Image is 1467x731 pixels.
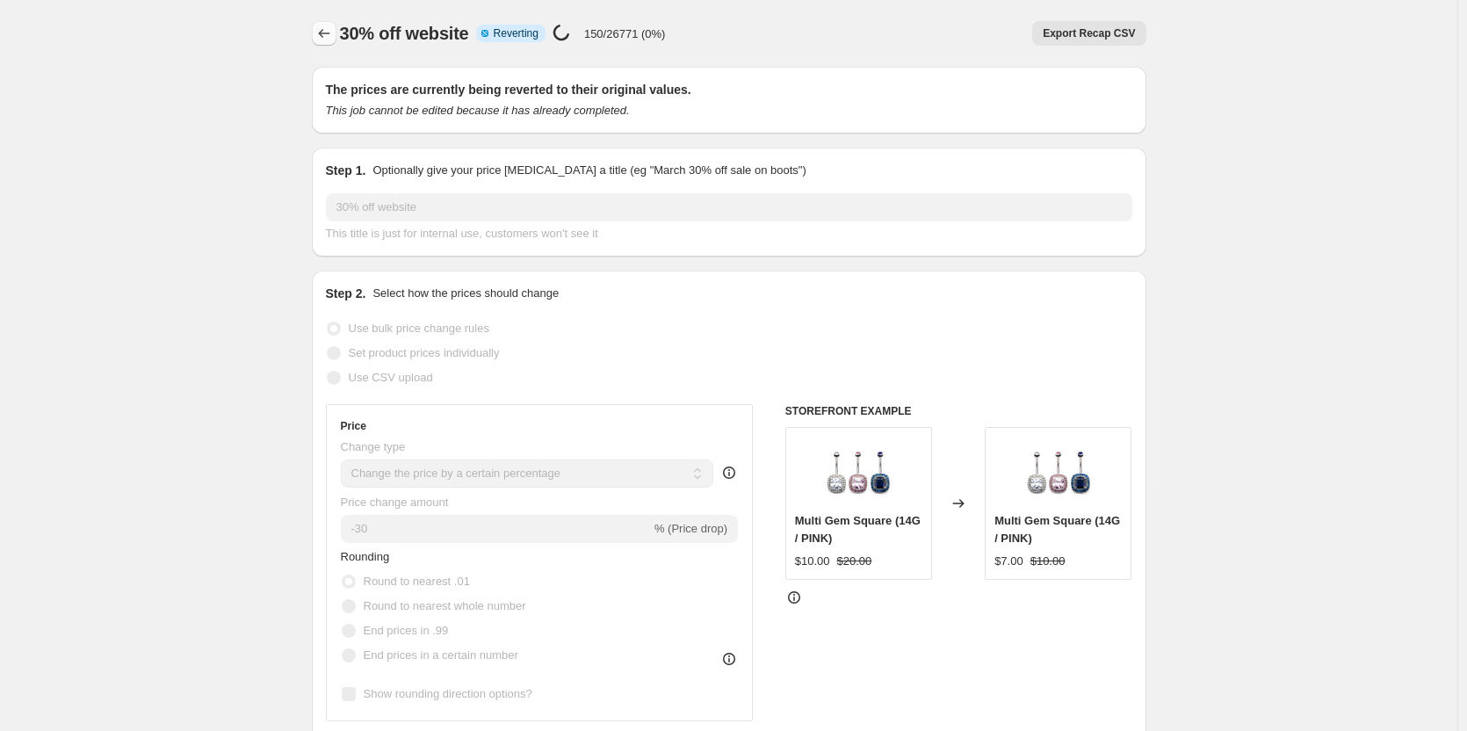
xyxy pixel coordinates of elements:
[341,440,406,453] span: Change type
[341,419,366,433] h3: Price
[837,553,872,570] strike: $20.00
[1043,26,1135,40] span: Export Recap CSV
[494,26,538,40] span: Reverting
[341,515,651,543] input: -15
[720,464,738,481] div: help
[349,322,489,335] span: Use bulk price change rules
[994,514,1120,545] span: Multi Gem Square (14G / PINK)
[326,104,630,117] i: This job cannot be edited because it has already completed.
[349,346,500,359] span: Set product prices individually
[312,21,336,46] button: Price change jobs
[326,193,1132,221] input: 30% off holiday sale
[1032,21,1145,46] button: Export Recap CSV
[326,227,598,240] span: This title is just for internal use, customers won't see it
[364,687,532,700] span: Show rounding direction options?
[326,285,366,302] h2: Step 2.
[823,437,893,507] img: 168-200-504_80x.jpg
[364,624,449,637] span: End prices in .99
[785,404,1132,418] h6: STOREFRONT EXAMPLE
[372,162,806,179] p: Optionally give your price [MEDICAL_DATA] a title (eg "March 30% off sale on boots")
[1023,437,1094,507] img: 168-200-504_80x.jpg
[795,514,921,545] span: Multi Gem Square (14G / PINK)
[654,522,727,535] span: % (Price drop)
[364,575,470,588] span: Round to nearest .01
[1030,553,1066,570] strike: $10.00
[349,371,433,384] span: Use CSV upload
[341,550,390,563] span: Rounding
[326,81,1132,98] h2: The prices are currently being reverted to their original values.
[364,648,518,662] span: End prices in a certain number
[341,496,449,509] span: Price change amount
[584,27,666,40] p: 150/26771 (0%)
[372,285,559,302] p: Select how the prices should change
[795,553,830,570] div: $10.00
[340,24,469,43] span: 30% off website
[364,599,526,612] span: Round to nearest whole number
[994,553,1023,570] div: $7.00
[326,162,366,179] h2: Step 1.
